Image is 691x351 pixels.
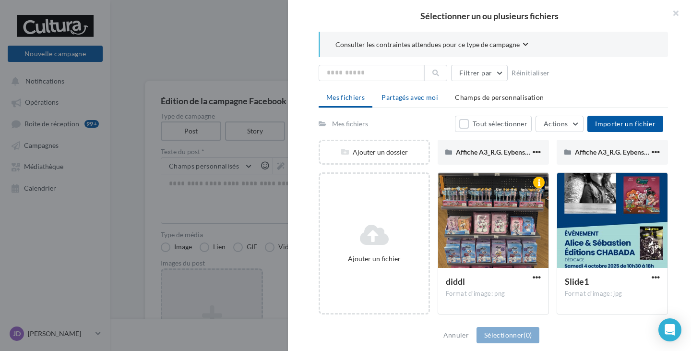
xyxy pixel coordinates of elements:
[335,39,528,51] button: Consulter les contraintes attendues pour ce type de campagne
[335,40,520,49] span: Consulter les contraintes attendues pour ce type de campagne
[587,116,663,132] button: Importer un fichier
[455,116,532,132] button: Tout sélectionner
[381,93,438,101] span: Partagés avec moi
[440,329,473,341] button: Annuler
[544,120,568,128] span: Actions
[575,148,662,156] span: Affiche A3_R.G. Eybens 14 06
[303,12,676,20] h2: Sélectionner un ou plusieurs fichiers
[455,93,544,101] span: Champs de personnalisation
[595,120,655,128] span: Importer un fichier
[326,93,365,101] span: Mes fichiers
[446,290,541,298] div: Format d'image: png
[320,147,429,157] div: Ajouter un dossier
[565,276,589,287] span: Slide1
[536,116,584,132] button: Actions
[456,148,543,156] span: Affiche A3_R.G. Eybens 14 06
[524,331,532,339] span: (0)
[565,290,660,298] div: Format d'image: jpg
[332,119,368,129] div: Mes fichiers
[446,276,465,287] span: diddl
[508,67,554,79] button: Réinitialiser
[658,318,681,341] div: Open Intercom Messenger
[451,65,508,81] button: Filtrer par
[477,327,539,343] button: Sélectionner(0)
[324,254,425,264] div: Ajouter un fichier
